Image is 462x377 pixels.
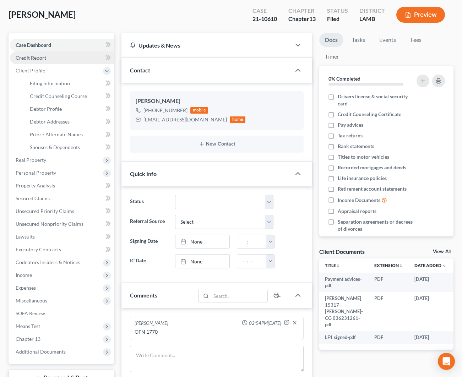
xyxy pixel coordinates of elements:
div: [EMAIL_ADDRESS][DOMAIN_NAME] [143,116,227,123]
td: [DATE] [409,331,452,344]
div: Updates & News [130,42,282,49]
span: Credit Counseling Course [30,93,87,99]
span: Comments [130,292,157,299]
a: Timer [319,50,345,64]
span: Unsecured Priority Claims [16,208,74,214]
span: Case Dashboard [16,42,51,48]
td: PDF [369,273,409,292]
input: -- : -- [237,255,267,268]
span: SOFA Review [16,310,45,316]
a: Unsecured Nonpriority Claims [10,218,114,230]
a: Executory Contracts [10,243,114,256]
a: Spouses & Dependents [24,141,114,154]
a: Case Dashboard [10,39,114,51]
span: Life insurance policies [338,175,387,182]
span: Recorded mortgages and deeds [338,164,406,171]
span: Debtor Addresses [30,119,70,125]
button: New Contact [136,141,298,147]
span: Real Property [16,157,46,163]
span: Separation agreements or decrees of divorces [338,218,414,233]
span: Secured Claims [16,195,50,201]
span: Income [16,272,32,278]
div: Status [327,7,348,15]
div: OFN 1770 [135,328,299,335]
a: Debtor Addresses [24,115,114,128]
label: IC Date [126,254,172,268]
div: [PERSON_NAME] [136,97,298,105]
span: 02:54PM[DATE] [249,320,281,327]
span: Spouses & Dependents [30,144,80,150]
td: PDF [369,292,409,331]
span: Contact [130,67,150,73]
a: Tasks [346,33,371,47]
i: unfold_more [336,264,340,268]
a: None [175,255,229,268]
div: Client Documents [319,248,365,255]
div: Case [252,7,277,15]
span: Debtor Profile [30,106,62,112]
span: Client Profile [16,67,45,73]
a: Debtor Profile [24,103,114,115]
span: 13 [309,15,316,22]
span: Appraisal reports [338,208,376,215]
label: Referral Source [126,215,172,229]
div: Filed [327,15,348,23]
a: View All [433,249,451,254]
td: [DATE] [409,292,452,331]
span: Expenses [16,285,36,291]
a: Date Added expand_more [414,263,446,268]
a: Fees [404,33,427,47]
a: Events [374,33,402,47]
div: 21-10610 [252,15,277,23]
a: Unsecured Priority Claims [10,205,114,218]
span: [PERSON_NAME] [9,9,76,20]
span: Prior / Alternate Names [30,131,83,137]
td: Payment advices-pdf [319,273,369,292]
span: Chapter 13 [16,336,40,342]
a: Secured Claims [10,192,114,205]
span: Titles to motor vehicles [338,153,389,160]
span: Personal Property [16,170,56,176]
div: home [230,116,245,123]
td: LF1 signed-pdf [319,331,369,344]
a: Docs [319,33,343,47]
span: Retirement account statements [338,185,407,192]
span: Lawsuits [16,234,35,240]
td: [PERSON_NAME] 15317-[PERSON_NAME]-CC-036231261-pdf [319,292,369,331]
span: Income Documents [338,197,380,204]
a: Prior / Alternate Names [24,128,114,141]
a: None [175,235,229,248]
div: Chapter [288,7,316,15]
div: LAMB [359,15,385,23]
a: SOFA Review [10,307,114,320]
input: -- : -- [237,235,267,248]
span: Codebtors Insiders & Notices [16,259,80,265]
div: Chapter [288,15,316,23]
span: Pay advices [338,121,363,129]
a: Lawsuits [10,230,114,243]
i: expand_more [442,264,446,268]
div: District [359,7,385,15]
span: Drivers license & social security card [338,93,414,107]
label: Status [126,195,172,209]
span: Credit Report [16,55,46,61]
span: Quick Info [130,170,157,177]
span: Bank statements [338,143,374,150]
input: Search... [211,290,268,302]
span: Filing Information [30,80,70,86]
div: [PHONE_NUMBER] [143,107,187,114]
a: Titleunfold_more [325,263,340,268]
a: Credit Report [10,51,114,64]
div: mobile [190,107,208,114]
a: Credit Counseling Course [24,90,114,103]
span: Unsecured Nonpriority Claims [16,221,83,227]
strong: 0% Completed [328,76,360,82]
button: Preview [396,7,445,23]
span: Credit Counseling Certificate [338,111,401,118]
a: Extensionunfold_more [374,263,403,268]
td: [DATE] [409,273,452,292]
a: Filing Information [24,77,114,90]
td: PDF [369,331,409,344]
label: Signing Date [126,235,172,249]
a: Property Analysis [10,179,114,192]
